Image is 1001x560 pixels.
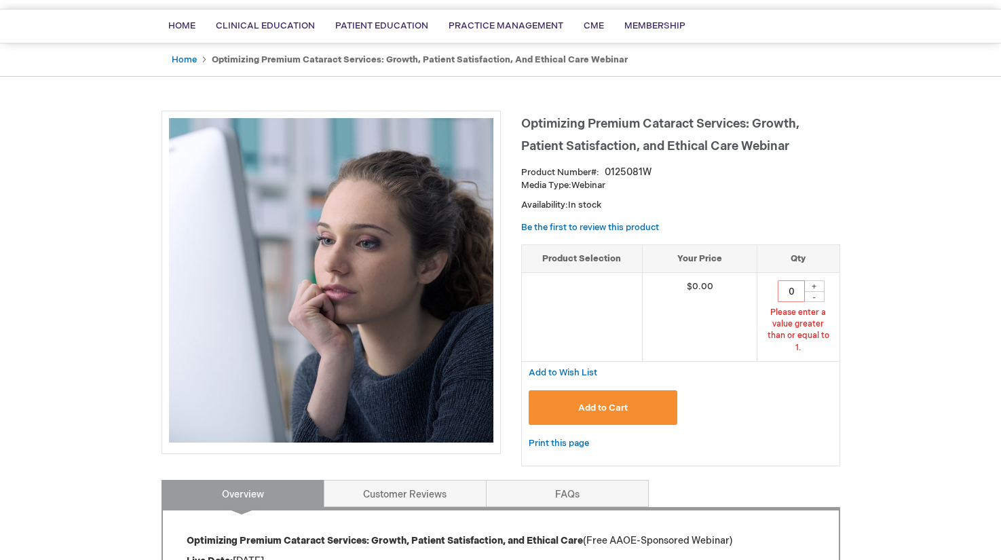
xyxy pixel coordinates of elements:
th: Qty [757,244,839,273]
th: Your Price [642,244,757,273]
span: Practice Management [449,20,563,31]
strong: Product Number [521,167,599,178]
strong: Optimizing Premium Cataract Services: Growth, Patient Satisfaction, and Ethical Care [187,535,583,546]
a: Be the first to review this product [521,222,659,233]
img: Optimizing Premium Cataract Services: Growth, Patient Satisfaction, and Ethical Care Webinar [169,118,493,443]
div: 0125081W [605,166,651,179]
span: Home [168,20,195,31]
span: Add to Wish List [529,367,597,378]
a: Add to Wish List [529,367,597,378]
div: - [804,291,825,302]
p: Webinar [521,179,840,192]
a: Print this page [529,435,589,452]
td: $0.00 [642,273,757,362]
span: Membership [624,20,685,31]
a: Customer Reviews [324,480,487,507]
span: Add to Cart [578,403,628,413]
span: In stock [568,200,601,210]
div: + [804,280,825,292]
a: FAQs [486,480,649,507]
strong: Optimizing Premium Cataract Services: Growth, Patient Satisfaction, and Ethical Care Webinar [212,54,628,65]
span: Patient Education [335,20,428,31]
a: Home [172,54,197,65]
button: Add to Cart [529,390,678,425]
p: Availability: [521,199,840,212]
th: Product Selection [522,244,643,273]
a: Overview [162,480,324,507]
strong: Media Type: [521,180,571,191]
span: Clinical Education [216,20,315,31]
p: (Free AAOE-Sponsored Webinar) [187,534,815,548]
span: CME [584,20,604,31]
input: Qty [778,280,805,302]
span: Optimizing Premium Cataract Services: Growth, Patient Satisfaction, and Ethical Care Webinar [521,117,799,153]
div: Please enter a value greater than or equal to 1. [764,307,832,354]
